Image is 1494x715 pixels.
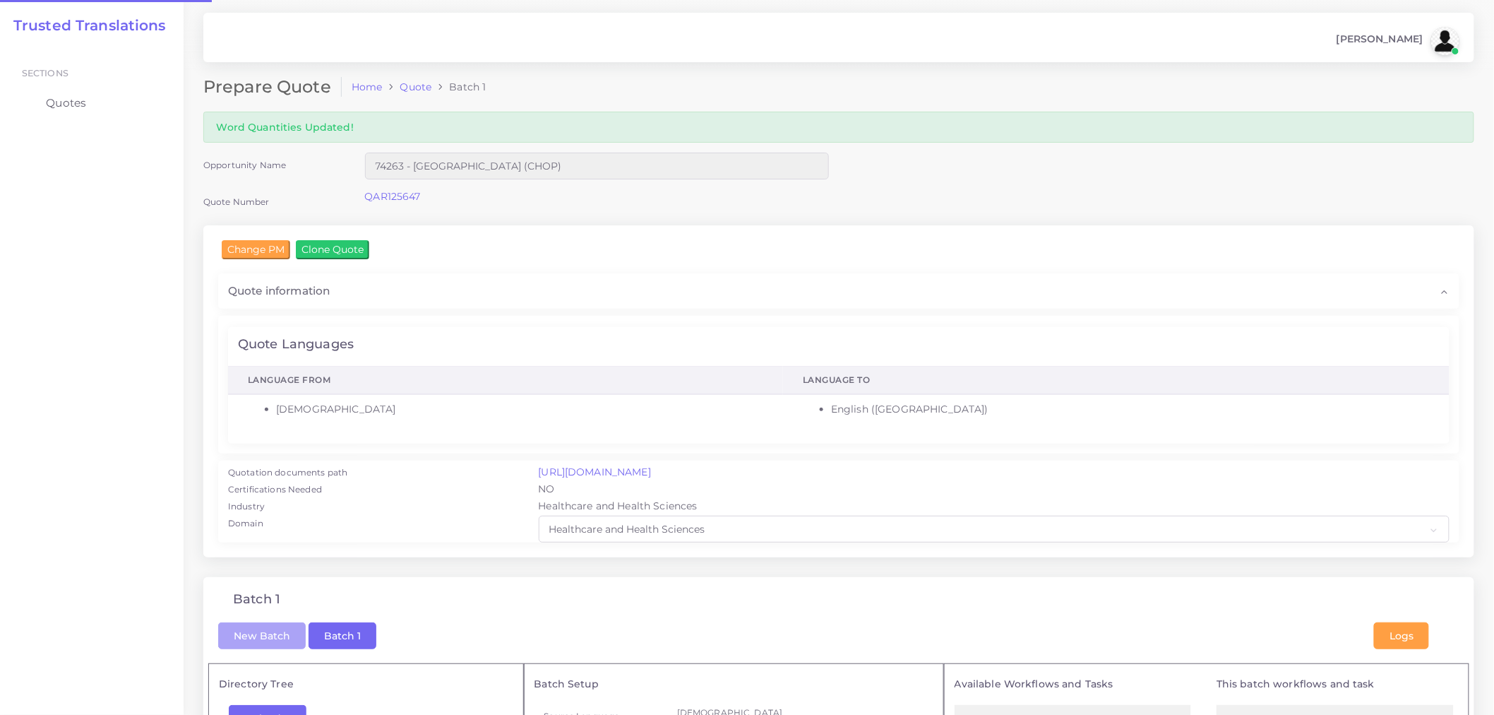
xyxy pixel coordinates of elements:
span: Logs [1390,630,1414,642]
h4: Batch 1 [233,592,280,608]
h5: This batch workflows and task [1217,678,1454,690]
a: New Batch [218,629,306,642]
button: New Batch [218,622,306,649]
a: Trusted Translations [4,17,166,34]
li: English ([GEOGRAPHIC_DATA]) [831,402,1430,417]
label: Opportunity Name [203,159,286,171]
th: Language From [228,367,783,395]
input: Change PM [222,240,290,259]
a: Quote [400,80,432,94]
h5: Directory Tree [219,678,513,690]
input: Clone Quote [296,240,369,259]
h5: Batch Setup [534,678,933,690]
button: Logs [1374,622,1429,649]
label: Quotation documents path [228,466,347,479]
li: [DEMOGRAPHIC_DATA] [276,402,763,417]
a: Batch 1 [309,629,376,642]
a: [PERSON_NAME]avatar [1329,27,1464,55]
label: Quote Number [203,196,270,208]
img: avatar [1431,27,1459,55]
a: Home [352,80,383,94]
li: Batch 1 [431,80,486,94]
h2: Prepare Quote [203,77,342,97]
span: Sections [22,68,68,78]
button: Batch 1 [309,622,376,649]
span: Quote information [228,283,330,299]
a: QAR125647 [365,190,421,203]
label: Domain [228,517,263,530]
h4: Quote Languages [238,337,354,353]
span: Quotes [46,95,86,111]
label: Certifications Needed [228,483,322,496]
div: Healthcare and Health Sciences [529,499,1460,516]
a: Quotes [11,88,173,118]
a: [URL][DOMAIN_NAME] [539,466,652,478]
span: [PERSON_NAME] [1337,34,1423,44]
th: Language To [783,367,1450,395]
div: Word Quantities Updated! [203,112,1474,142]
label: Industry [228,500,265,513]
div: Quote information [218,273,1459,309]
div: NO [529,482,1460,499]
h5: Available Workflows and Tasks [955,678,1192,690]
